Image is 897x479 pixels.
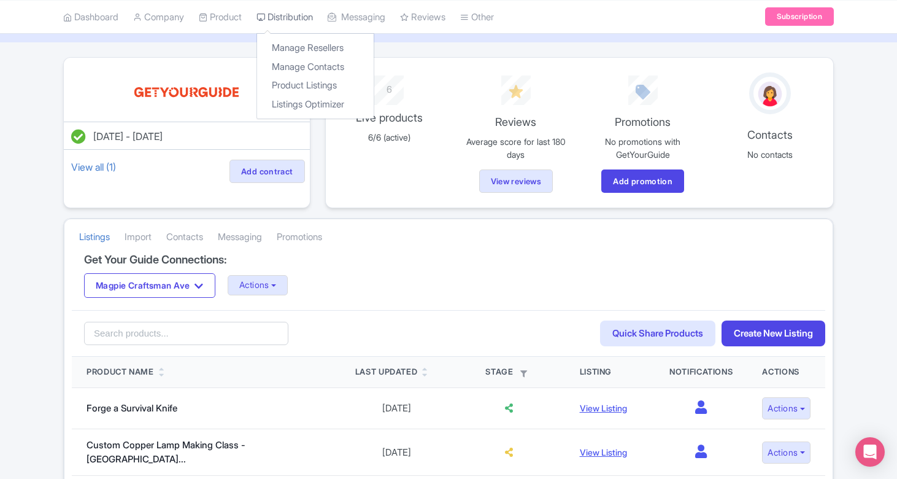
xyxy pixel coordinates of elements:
p: No promotions with GetYourGuide [587,135,699,161]
i: Filter by stage [520,370,527,377]
a: Manage Resellers [257,39,374,58]
img: o0sjzowjcva6lv7rkc9y.svg [131,72,242,112]
p: Live products [333,109,445,126]
button: Actions [762,397,810,420]
p: 6/6 (active) [333,131,445,144]
img: avatar_key_member-9c1dde93af8b07d7383eb8b5fb890c87.png [756,79,784,109]
span: [DATE] - [DATE] [93,130,163,142]
p: Contacts [714,127,826,143]
a: Messaging [218,220,262,254]
p: Reviews [460,114,572,130]
button: Actions [228,275,288,295]
a: Quick Share Products [600,321,715,347]
div: Stage [468,366,550,378]
th: Notifications [655,357,747,387]
div: Last Updated [355,366,418,378]
a: Forge a Survival Knife [87,402,177,414]
h4: Get Your Guide Connections: [84,254,813,266]
a: View Listing [580,403,627,413]
button: Actions [762,442,810,464]
th: Listing [565,357,655,387]
a: Add contract [229,160,305,183]
a: Custom Copper Lamp Making Class - [GEOGRAPHIC_DATA]... [87,439,245,465]
p: No contacts [714,148,826,161]
a: Product Listings [257,76,374,95]
a: View Listing [580,447,627,458]
a: Import [125,220,152,254]
input: Search products... [84,322,288,345]
a: Add promotion [601,169,684,193]
td: [DATE] [341,387,453,429]
a: Promotions [277,220,322,254]
a: Listings Optimizer [257,95,374,114]
div: Product Name [87,366,154,378]
a: View all (1) [69,158,118,176]
th: Actions [747,357,825,387]
p: Promotions [587,114,699,130]
a: View reviews [479,169,553,193]
a: Contacts [166,220,203,254]
a: Create New Listing [722,321,825,347]
button: Magpie Craftsman Ave [84,273,215,298]
div: Open Intercom Messenger [855,437,885,467]
p: Average score for last 180 days [460,135,572,161]
a: Listings [79,220,110,254]
a: Subscription [765,7,834,26]
td: [DATE] [341,429,453,476]
a: Manage Contacts [257,57,374,76]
